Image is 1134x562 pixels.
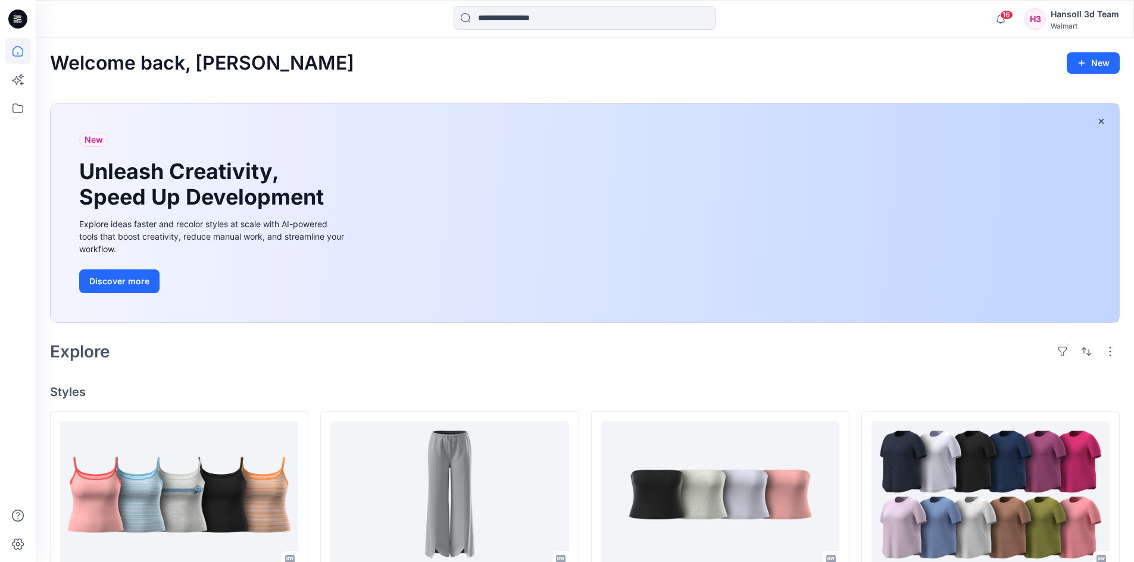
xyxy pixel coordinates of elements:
span: New [85,133,103,147]
div: H3 [1024,8,1046,30]
h2: Welcome back, [PERSON_NAME] [50,52,354,74]
h4: Styles [50,385,1120,399]
h1: Unleash Creativity, Speed Up Development [79,159,329,210]
span: 16 [1000,10,1013,20]
div: Walmart [1051,21,1119,30]
a: Discover more [79,269,347,293]
button: New [1067,52,1120,74]
div: Hansoll 3d Team [1051,7,1119,21]
button: Discover more [79,269,160,293]
h2: Explore [50,342,110,361]
div: Explore ideas faster and recolor styles at scale with AI-powered tools that boost creativity, red... [79,218,347,255]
